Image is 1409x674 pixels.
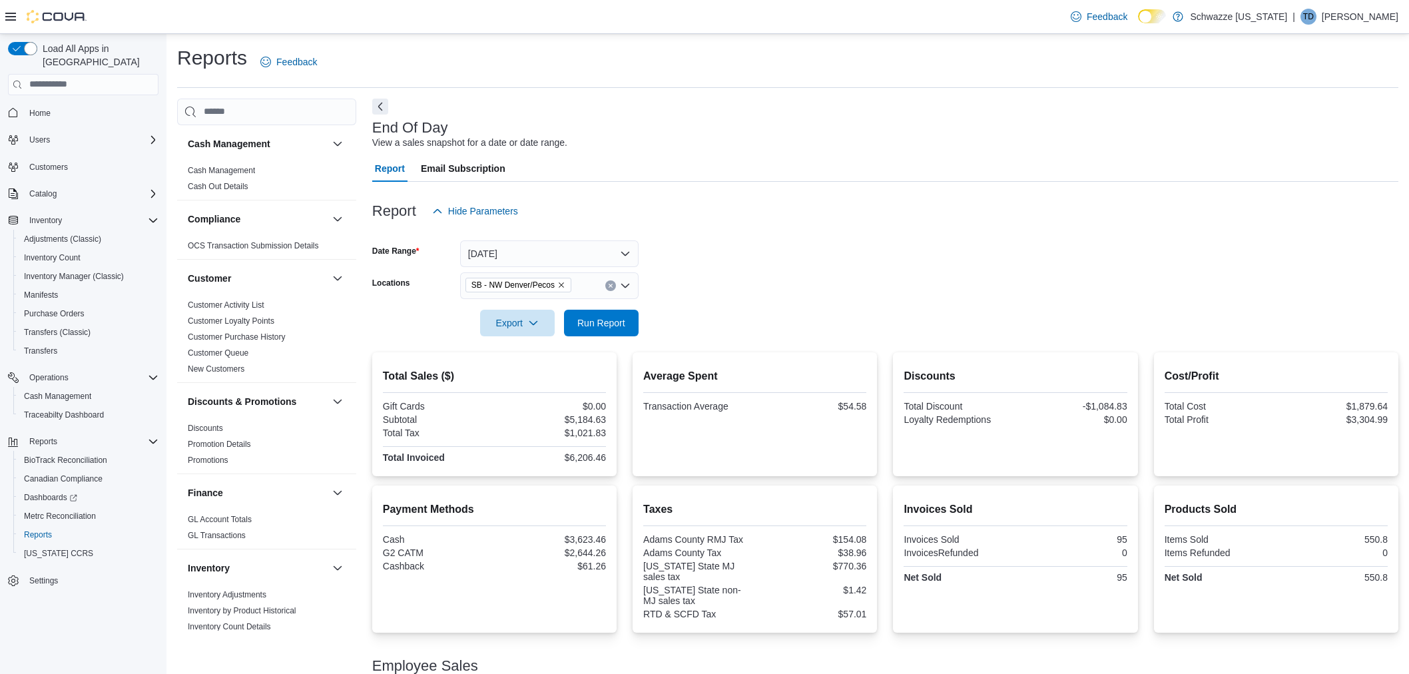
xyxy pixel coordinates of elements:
[19,407,158,423] span: Traceabilty Dashboard
[188,272,327,285] button: Customer
[13,230,164,248] button: Adjustments (Classic)
[188,332,286,342] span: Customer Purchase History
[904,414,1013,425] div: Loyalty Redemptions
[8,98,158,625] nav: Complex example
[19,407,109,423] a: Traceabilty Dashboard
[188,589,266,600] span: Inventory Adjustments
[177,297,356,382] div: Customer
[24,370,74,386] button: Operations
[188,439,251,450] span: Promotion Details
[24,548,93,559] span: [US_STATE] CCRS
[188,515,252,524] a: GL Account Totals
[255,49,322,75] a: Feedback
[372,278,410,288] label: Locations
[460,240,639,267] button: [DATE]
[383,401,492,412] div: Gift Cards
[758,609,867,619] div: $57.01
[13,387,164,406] button: Cash Management
[188,561,230,575] h3: Inventory
[620,280,631,291] button: Open list of options
[13,323,164,342] button: Transfers (Classic)
[188,241,319,250] a: OCS Transaction Submission Details
[19,545,99,561] a: [US_STATE] CCRS
[29,215,62,226] span: Inventory
[383,561,492,571] div: Cashback
[564,310,639,336] button: Run Report
[24,186,62,202] button: Catalog
[24,572,158,589] span: Settings
[1322,9,1398,25] p: [PERSON_NAME]
[3,157,164,176] button: Customers
[427,198,523,224] button: Hide Parameters
[19,452,158,468] span: BioTrack Reconciliation
[29,575,58,586] span: Settings
[188,424,223,433] a: Discounts
[643,561,752,582] div: [US_STATE] State MJ sales tax
[188,212,327,226] button: Compliance
[188,561,327,575] button: Inventory
[3,131,164,149] button: Users
[24,212,158,228] span: Inventory
[13,286,164,304] button: Manifests
[1138,9,1166,23] input: Dark Mode
[497,452,606,463] div: $6,206.46
[24,105,56,121] a: Home
[375,155,405,182] span: Report
[24,290,58,300] span: Manifests
[497,414,606,425] div: $5,184.63
[24,529,52,540] span: Reports
[1165,368,1388,384] h2: Cost/Profit
[1165,502,1388,517] h2: Products Sold
[24,186,158,202] span: Catalog
[372,99,388,115] button: Next
[383,428,492,438] div: Total Tax
[13,544,164,563] button: [US_STATE] CCRS
[497,547,606,558] div: $2,644.26
[904,547,1013,558] div: InvoicesRefunded
[188,395,296,408] h3: Discounts & Promotions
[188,182,248,191] a: Cash Out Details
[330,211,346,227] button: Compliance
[383,368,606,384] h2: Total Sales ($)
[13,525,164,544] button: Reports
[1018,572,1127,583] div: 95
[29,436,57,447] span: Reports
[37,42,158,69] span: Load All Apps in [GEOGRAPHIC_DATA]
[177,238,356,259] div: Compliance
[1018,547,1127,558] div: 0
[188,590,266,599] a: Inventory Adjustments
[19,306,90,322] a: Purchase Orders
[24,370,158,386] span: Operations
[372,658,478,674] h3: Employee Sales
[188,456,228,465] a: Promotions
[188,137,327,151] button: Cash Management
[19,490,83,506] a: Dashboards
[188,486,223,500] h3: Finance
[188,622,271,631] a: Inventory Count Details
[904,502,1127,517] h2: Invoices Sold
[383,502,606,517] h2: Payment Methods
[188,514,252,525] span: GL Account Totals
[24,346,57,356] span: Transfers
[1018,401,1127,412] div: -$1,084.83
[19,508,101,524] a: Metrc Reconciliation
[24,410,104,420] span: Traceabilty Dashboard
[19,508,158,524] span: Metrc Reconciliation
[497,534,606,545] div: $3,623.46
[188,364,244,374] a: New Customers
[758,561,867,571] div: $770.36
[643,401,752,412] div: Transaction Average
[383,452,445,463] strong: Total Invoiced
[188,300,264,310] span: Customer Activity List
[19,343,158,359] span: Transfers
[13,342,164,360] button: Transfers
[1065,3,1133,30] a: Feedback
[29,135,50,145] span: Users
[1018,534,1127,545] div: 95
[19,343,63,359] a: Transfers
[188,137,270,151] h3: Cash Management
[24,234,101,244] span: Adjustments (Classic)
[372,136,567,150] div: View a sales snapshot for a date or date range.
[19,324,96,340] a: Transfers (Classic)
